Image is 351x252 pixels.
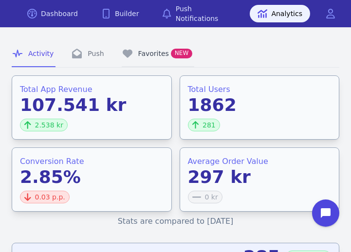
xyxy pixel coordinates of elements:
span: 1862 [188,95,237,115]
a: Activity [12,41,55,67]
span: 0.03 p.p. [35,192,65,202]
span: 281 [203,120,216,130]
a: FavoritesNEW [122,41,195,67]
span: NEW [171,49,192,58]
span: 2.538 kr [35,120,63,130]
span: Average Order Value [188,157,268,166]
span: Total App Revenue [20,85,92,94]
span: 0 kr [205,192,218,202]
span: 2.85% [20,167,81,187]
a: Push [71,41,106,67]
nav: Tabs [12,41,339,68]
span: Conversion Rate [20,157,84,166]
span: Total Users [188,85,230,94]
a: Analytics [250,5,310,22]
a: Builder [93,5,147,22]
div: Stats are compared to [DATE] [12,216,339,227]
a: Dashboard [19,5,86,22]
span: 297 kr [188,167,251,187]
span: 107.541 kr [20,95,126,115]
